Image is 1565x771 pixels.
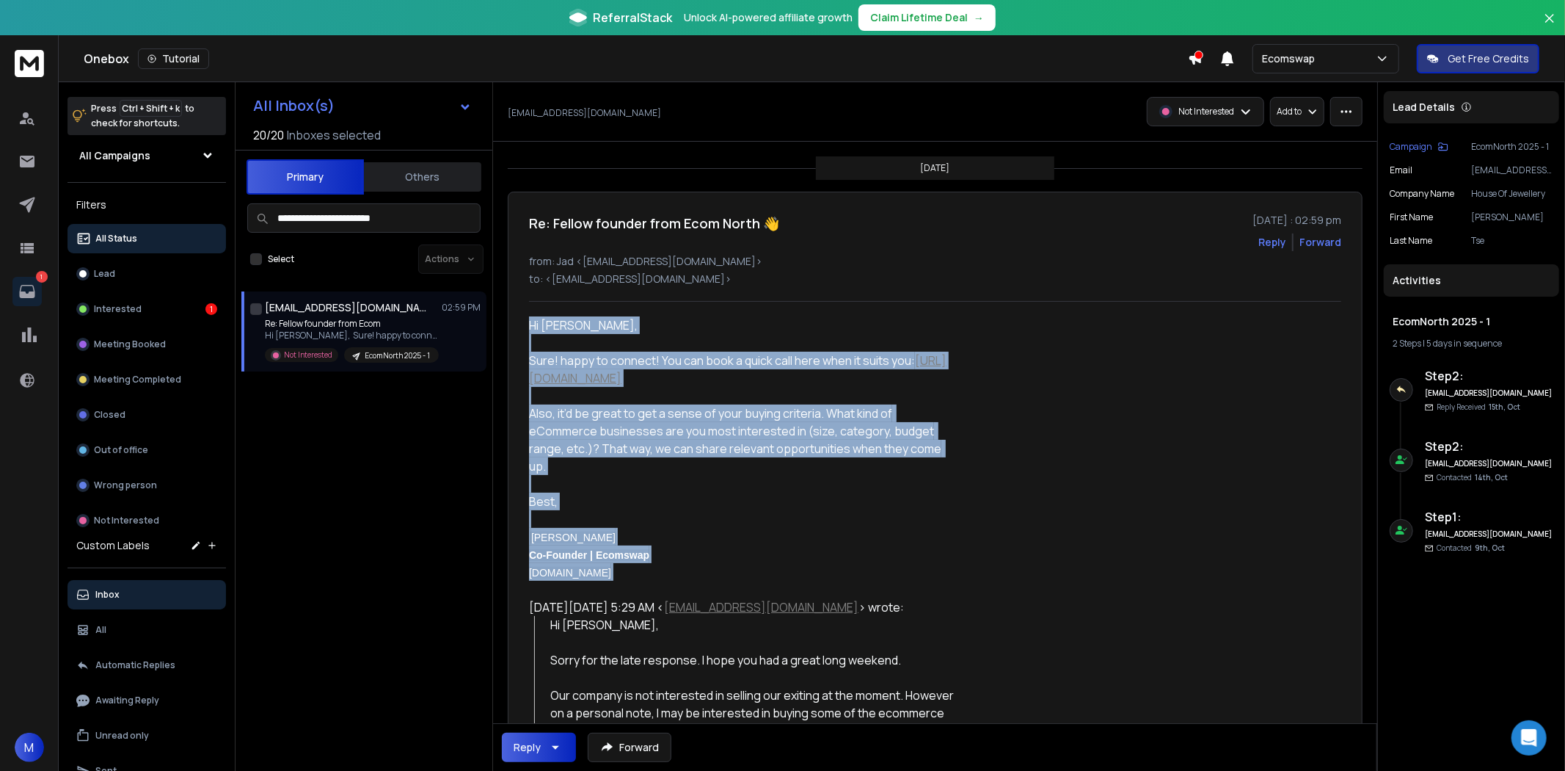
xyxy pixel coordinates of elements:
button: Lead [68,259,226,289]
p: Out of office [94,444,148,456]
h3: Filters [68,195,226,215]
div: Hi [PERSON_NAME], [529,316,957,334]
strong: Co-Founder | Ecomswap [529,549,649,561]
div: Reply [514,740,541,755]
p: Inbox [95,589,120,601]
p: Contacted [1437,472,1508,483]
p: Reply Received [1437,402,1520,413]
span: Ctrl + Shift + k [120,100,182,117]
p: First Name [1390,211,1433,223]
div: Forward [1299,235,1341,250]
span: 15th, Oct [1489,402,1520,412]
p: 1 [36,271,48,283]
span: → [974,10,984,25]
div: Onebox [84,48,1188,69]
p: Meeting Booked [94,339,166,350]
button: Campaign [1390,141,1448,153]
button: Inbox [68,580,226,609]
p: Closed [94,409,125,421]
h6: Step 1 : [1425,508,1553,526]
p: Ecomswap [1262,51,1321,66]
h3: Custom Labels [76,538,150,553]
h6: [EMAIL_ADDRESS][DOMAIN_NAME] [1425,529,1553,540]
div: | [1393,338,1550,350]
p: Campaign [1390,141,1432,153]
p: Automatic Replies [95,659,175,671]
p: Not Interested [284,350,332,361]
div: Open Intercom Messenger [1511,720,1547,756]
button: Reply [502,733,576,762]
p: [EMAIL_ADDRESS][DOMAIN_NAME] [1471,164,1553,176]
button: Reply [1258,235,1286,250]
button: Forward [588,733,671,762]
p: All [95,624,106,636]
p: Unread only [95,730,149,742]
p: Email [1390,164,1412,176]
div: Also, it’d be great to get a sense of your buying criteria. What kind of eCommerce businesses are... [529,405,957,475]
h1: All Campaigns [79,148,150,163]
button: Closed [68,400,226,430]
div: 1 [205,303,217,315]
div: Activities [1384,264,1559,297]
p: Unlock AI-powered affiliate growth [684,10,853,25]
h6: Step 2 : [1425,367,1553,385]
div: [DATE][DATE] 5:29 AM < > wrote: [529,598,957,616]
p: Interested [94,303,142,315]
p: Wrong person [94,479,157,491]
p: Hi [PERSON_NAME], Sure! happy to connect! [265,330,441,341]
a: [EMAIL_ADDRESS][DOMAIN_NAME] [664,599,858,615]
h6: [EMAIL_ADDRESS][DOMAIN_NAME] [1425,388,1553,399]
h1: EcomNorth 2025 - 1 [1393,314,1550,329]
button: Claim Lifetime Deal→ [858,4,996,31]
span: 5 days in sequence [1426,337,1502,350]
p: [EMAIL_ADDRESS][DOMAIN_NAME] [508,107,661,119]
button: Interested1 [68,294,226,324]
p: Not Interested [1178,106,1234,117]
button: Others [364,161,481,193]
p: Press to check for shortcuts. [91,101,194,131]
button: M [15,733,44,762]
p: Re: Fellow founder from Ecom [265,318,441,330]
span: [DOMAIN_NAME] [529,567,611,579]
label: Select [268,253,294,265]
div: Sorry for the late response. I hope you had a great long weekend. [551,651,958,669]
button: Awaiting Reply [68,686,226,715]
p: All Status [95,233,137,245]
button: Close banner [1540,9,1559,44]
button: All Status [68,224,226,253]
h1: [EMAIL_ADDRESS][DOMAIN_NAME] [265,300,426,315]
button: Automatic Replies [68,651,226,680]
p: EcomNorth 2025 - 1 [1471,141,1553,153]
p: [DATE] : 02:59 pm [1252,213,1341,228]
span: 14th, Oct [1475,472,1508,482]
span: [PERSON_NAME] [531,532,616,543]
h1: All Inbox(s) [253,98,335,113]
span: 9th, Oct [1475,543,1505,553]
p: Contacted [1437,543,1505,554]
h3: Inboxes selected [287,126,381,144]
div: Best, [529,493,957,510]
p: [PERSON_NAME] [1471,211,1553,223]
p: Meeting Completed [94,374,181,385]
h6: Step 2 : [1425,438,1553,455]
button: Meeting Booked [68,330,226,359]
h6: [EMAIL_ADDRESS][DOMAIN_NAME] [1425,458,1553,469]
span: ReferralStack [593,9,672,26]
button: Out of office [68,435,226,465]
p: Lead Details [1393,100,1455,115]
button: Get Free Credits [1417,44,1539,73]
p: Company Name [1390,188,1454,200]
p: 02:59 PM [442,302,481,314]
button: Unread only [68,721,226,750]
button: Primary [247,159,364,195]
button: Wrong person [68,471,226,500]
p: Tse [1471,235,1553,247]
p: House Of Jewellery [1471,188,1553,200]
p: EcomNorth 2025 - 1 [365,350,430,361]
p: Add to [1277,106,1302,117]
div: Our company is not interested in selling our exiting at the moment. However on a personal note, I... [551,687,958,757]
span: 2 Steps [1393,337,1421,350]
span: 20 / 20 [253,126,284,144]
